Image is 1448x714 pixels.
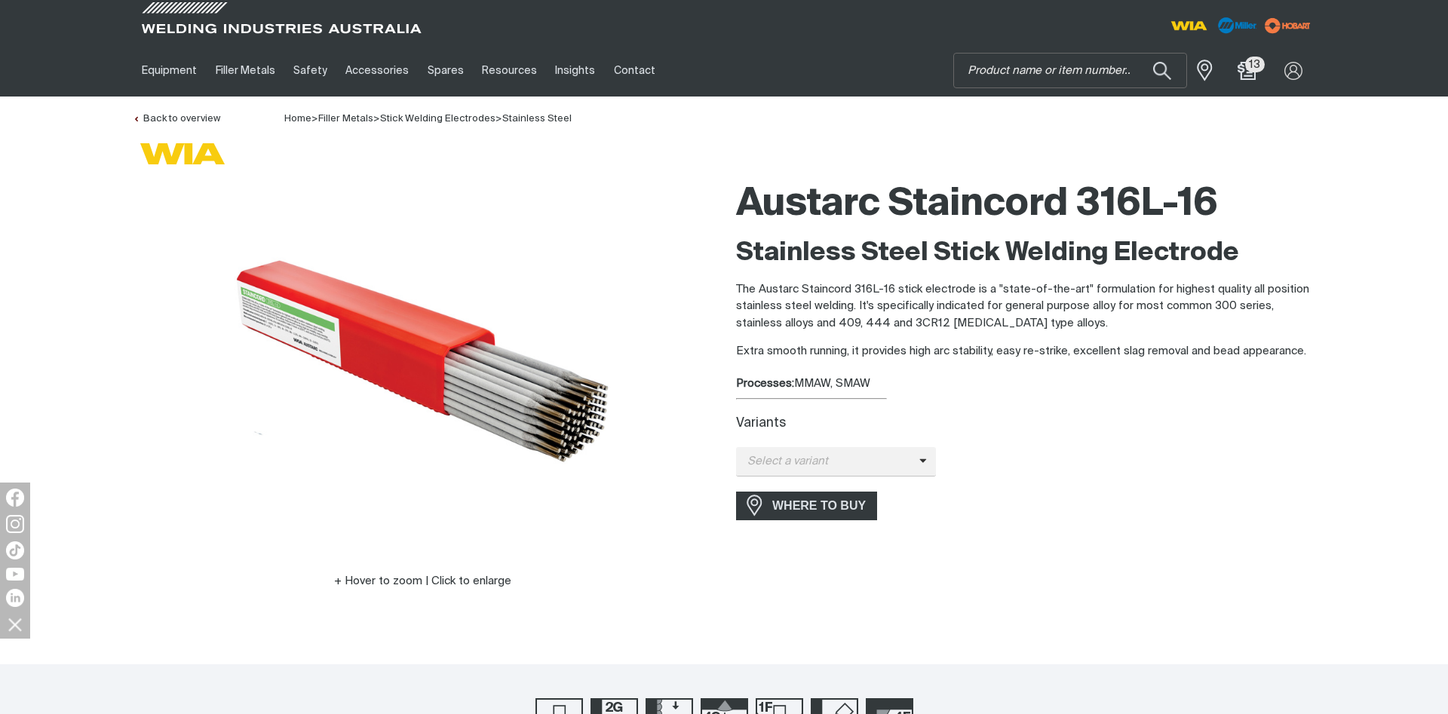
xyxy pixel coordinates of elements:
img: hide socials [2,611,28,637]
a: Back to overview [133,114,220,124]
a: Safety [284,44,336,97]
a: Stainless Steel [502,114,572,124]
img: Facebook [6,489,24,507]
p: Extra smooth running, it provides high arc stability, easy re-strike, excellent slag removal and ... [736,343,1315,360]
a: Insights [546,44,604,97]
input: Product name or item number... [954,54,1186,87]
a: Resources [473,44,546,97]
img: Austarc Staincord 316L-16 [234,173,611,550]
a: Accessories [336,44,418,97]
nav: Main [133,44,1020,97]
h2: Stainless Steel Stick Welding Electrode [736,237,1315,270]
img: LinkedIn [6,589,24,607]
span: WHERE TO BUY [762,494,876,518]
img: miller [1260,14,1315,37]
a: Filler Metals [318,114,373,124]
img: Instagram [6,515,24,533]
span: > [311,114,318,124]
a: Home [284,112,311,124]
img: YouTube [6,568,24,581]
h1: Austarc Staincord 316L-16 [736,180,1315,229]
img: TikTok [6,541,24,559]
span: Home [284,114,311,124]
a: Spares [419,44,473,97]
a: Contact [605,44,664,97]
span: > [373,114,380,124]
strong: Processes: [736,378,794,389]
div: MMAW, SMAW [736,375,1315,393]
a: Filler Metals [206,44,284,97]
span: Select a variant [736,453,919,470]
a: Stick Welding Electrodes [380,114,495,124]
button: Hover to zoom | Click to enlarge [325,572,520,590]
a: Equipment [133,44,206,97]
p: The Austarc Staincord 316L-16 stick electrode is a "state-of-the-art" formulation for highest qua... [736,281,1315,332]
label: Variants [736,417,786,430]
a: WHERE TO BUY [736,492,877,519]
button: Search products [1137,53,1188,88]
span: > [495,114,502,124]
